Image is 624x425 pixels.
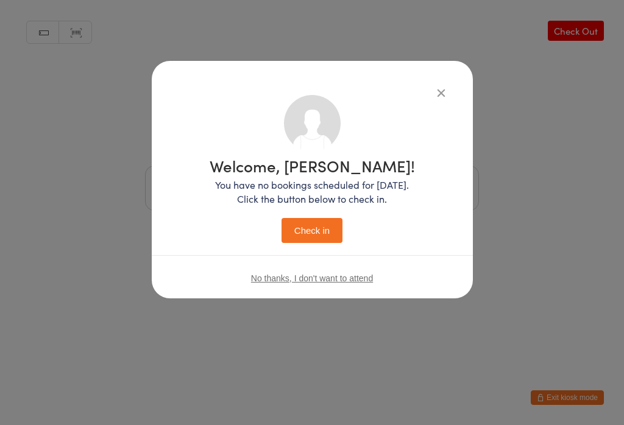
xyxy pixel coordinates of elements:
button: Check in [282,218,342,243]
img: no_photo.png [284,95,341,152]
p: You have no bookings scheduled for [DATE]. Click the button below to check in. [210,178,415,206]
h1: Welcome, [PERSON_NAME]! [210,158,415,174]
button: No thanks, I don't want to attend [251,273,373,283]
